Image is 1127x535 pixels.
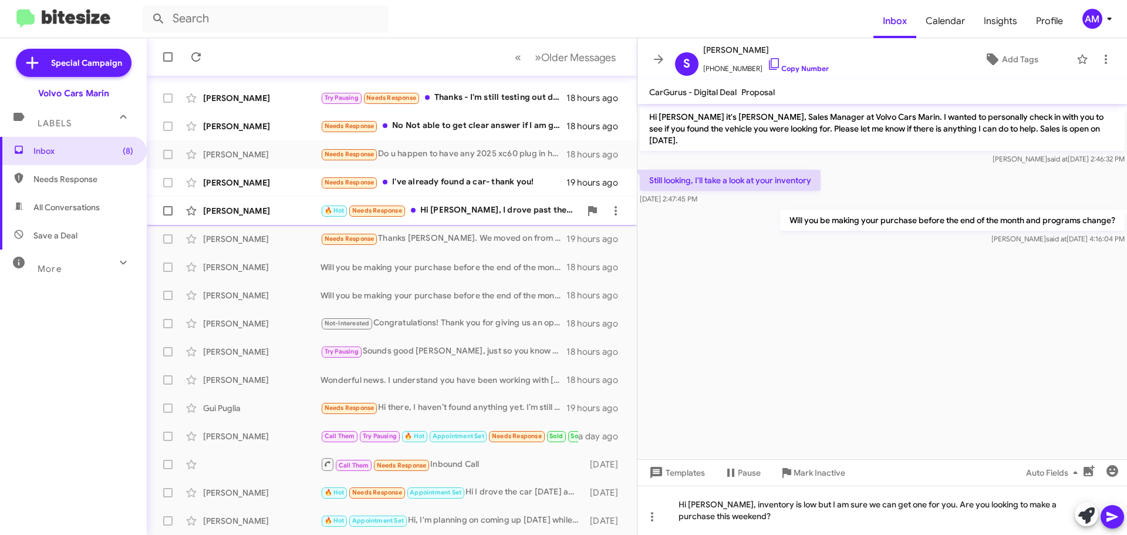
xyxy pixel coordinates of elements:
span: Calendar [916,4,974,38]
div: Do u happen to have any 2025 xc60 plug in hybrids on the lot [320,147,566,161]
span: Mark Inactive [794,462,845,483]
span: More [38,264,62,274]
div: Inbound Call [320,457,584,472]
span: 🔥 Hot [325,207,345,214]
span: [DATE] 2:47:45 PM [640,194,697,203]
span: Appointment Set [433,432,484,440]
span: Needs Response [352,489,402,496]
p: Still looking, I'll take a look at your inventory [640,170,821,191]
span: Proposal [741,87,775,97]
div: 18 hours ago [566,261,627,273]
div: 18 hours ago [566,374,627,386]
span: [PERSON_NAME] [DATE] 4:16:04 PM [991,234,1125,243]
div: [DATE] [584,487,627,499]
span: Sold Verified [571,432,609,440]
span: Needs Response [377,462,427,469]
p: Will you be making your purchase before the end of the month and programs change? [780,210,1125,231]
div: Hi there, I haven’t found anything yet. I’m still debating on whether I will get a xc or a rivian... [320,401,566,415]
div: 18 hours ago [566,149,627,160]
span: Appointment Set [410,489,461,496]
span: Try Pausing [363,432,397,440]
div: Wonderful news. I understand you have been working with [PERSON_NAME]. Will you be making your pu... [320,374,566,386]
span: Save a Deal [33,230,77,241]
span: Needs Response [325,150,374,158]
div: [PERSON_NAME] [203,290,320,301]
span: Call Them [325,432,355,440]
button: Previous [508,45,528,69]
a: Insights [974,4,1027,38]
span: Sold [549,432,563,440]
a: Profile [1027,4,1072,38]
div: 19 hours ago [566,233,627,245]
div: [DATE] [584,515,627,527]
button: Add Tags [950,49,1071,70]
div: [PERSON_NAME] [203,149,320,160]
span: Labels [38,118,72,129]
div: [PERSON_NAME] [203,261,320,273]
button: Pause [714,462,770,483]
span: Auto Fields [1026,462,1082,483]
span: (8) [123,145,133,157]
div: Thanks [PERSON_NAME]. We moved on from the XC90. My wife drive one and is looking for something a... [320,232,566,245]
div: [DATE] [584,459,627,470]
span: Appointment Set [352,517,404,524]
div: [PERSON_NAME] [203,92,320,104]
a: Special Campaign [16,49,131,77]
a: Copy Number [767,64,829,73]
span: Call Them [339,462,369,469]
span: [PHONE_NUMBER] [703,57,829,75]
span: All Conversations [33,201,100,213]
div: [PERSON_NAME] [203,515,320,527]
nav: Page navigation example [508,45,623,69]
p: Hi [PERSON_NAME] it's [PERSON_NAME], Sales Manager at Volvo Cars Marin. I wanted to personally ch... [640,106,1125,151]
span: Try Pausing [325,94,359,102]
div: Hi [PERSON_NAME], I drove past the dealership [DATE] and really wanted to stop but wanted to get ... [320,204,581,217]
span: Needs Response [325,122,374,130]
div: [PERSON_NAME], I know my husband [PERSON_NAME] has left several messages about an issue with the ... [320,429,578,443]
span: Inbox [33,145,133,157]
div: 18 hours ago [566,92,627,104]
div: [PERSON_NAME] [203,177,320,189]
div: [PERSON_NAME] [203,374,320,386]
div: Thanks - I'm still testing out different models but will be in touch [320,91,566,105]
span: said at [1047,154,1068,163]
div: [PERSON_NAME] [203,205,320,217]
div: 18 hours ago [566,318,627,329]
span: 🔥 Hot [325,517,345,524]
div: [PERSON_NAME] [203,346,320,358]
button: Next [528,45,623,69]
div: 19 hours ago [566,177,627,189]
span: Special Campaign [51,57,122,69]
span: Needs Response [352,207,402,214]
div: AM [1082,9,1102,29]
div: 18 hours ago [566,120,627,132]
span: » [535,50,541,65]
div: Volvo Cars Marin [38,88,109,99]
span: Add Tags [1002,49,1038,70]
span: Needs Response [492,432,542,440]
div: Hi I drove the car [DATE] and loved it but it wasn't comfortable for my back (I have back issues)... [320,486,584,499]
div: [PERSON_NAME] [203,430,320,442]
div: 18 hours ago [566,290,627,301]
span: Templates [647,462,705,483]
input: Search [142,5,389,33]
span: S [683,55,690,73]
div: [PERSON_NAME] [203,487,320,499]
div: [PERSON_NAME] [203,120,320,132]
span: [PERSON_NAME] [DATE] 2:46:32 PM [993,154,1125,163]
div: Will you be making your purchase before the end of the month and programs change? [320,261,566,273]
span: Needs Response [325,179,374,186]
div: Hi [PERSON_NAME], inventory is low but I am sure we can get one for you. Are you looking to make ... [637,486,1127,535]
span: Older Messages [541,51,616,64]
button: AM [1072,9,1114,29]
span: 🔥 Hot [404,432,424,440]
div: Congratulations! Thank you for giving us an opportunity. [320,317,566,330]
button: Auto Fields [1017,462,1092,483]
span: Needs Response [33,173,133,185]
div: Hi, I'm planning on coming up [DATE] while one of my kids has an appointment - can I set up some ... [320,514,584,527]
span: said at [1046,234,1067,243]
span: CarGurus - Digital Deal [649,87,737,97]
div: Gui Puglia [203,402,320,414]
span: Pause [738,462,761,483]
